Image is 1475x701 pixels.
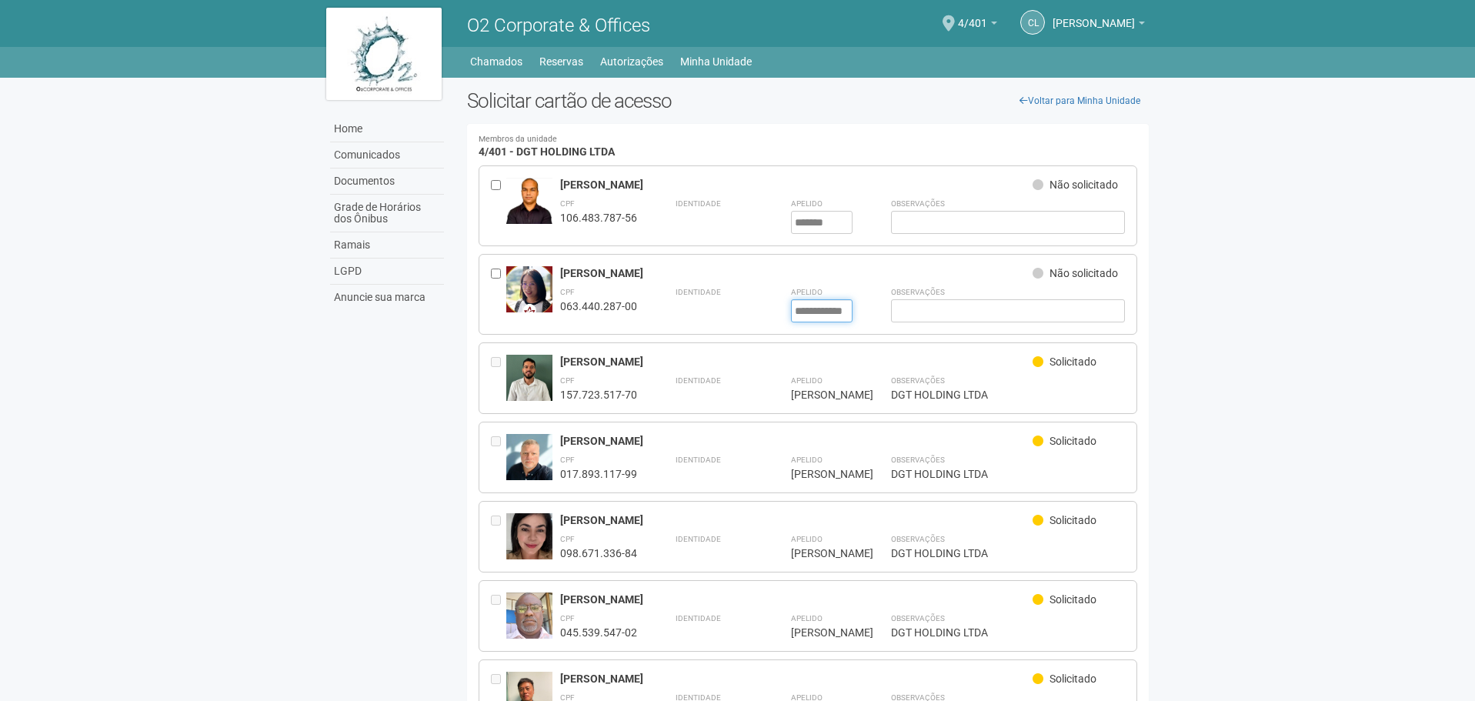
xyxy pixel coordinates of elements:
[506,178,552,224] img: user.jpg
[560,546,637,560] div: 098.671.336-84
[506,593,552,639] img: user.jpg
[958,2,987,29] span: 4/401
[467,15,650,36] span: O2 Corporate & Offices
[676,199,721,208] strong: Identidade
[791,199,823,208] strong: Apelido
[560,376,575,385] strong: CPF
[891,614,945,623] strong: Observações
[560,513,1033,527] div: [PERSON_NAME]
[1020,10,1045,35] a: CL
[330,259,444,285] a: LGPD
[891,626,1126,639] div: DGT HOLDING LTDA
[560,626,637,639] div: 045.539.547-02
[1053,2,1135,29] span: Claudia Luíza Soares de Castro
[791,546,853,560] div: [PERSON_NAME]
[791,535,823,543] strong: Apelido
[539,51,583,72] a: Reservas
[1050,179,1118,191] span: Não solicitado
[330,232,444,259] a: Ramais
[680,51,752,72] a: Minha Unidade
[891,456,945,464] strong: Observações
[958,19,997,32] a: 4/401
[891,376,945,385] strong: Observações
[470,51,522,72] a: Chamados
[560,388,637,402] div: 157.723.517-70
[326,8,442,100] img: logo.jpg
[479,135,1138,144] small: Membros da unidade
[560,178,1033,192] div: [PERSON_NAME]
[1050,267,1118,279] span: Não solicitado
[676,535,721,543] strong: Identidade
[560,288,575,296] strong: CPF
[491,355,506,402] div: Entre em contato com a Aministração para solicitar o cancelamento ou 2a via
[506,355,552,401] img: user.jpg
[330,285,444,310] a: Anuncie sua marca
[506,513,552,559] img: user.jpg
[560,456,575,464] strong: CPF
[491,434,506,481] div: Entre em contato com a Aministração para solicitar o cancelamento ou 2a via
[506,266,552,312] img: user.jpg
[1050,673,1096,685] span: Solicitado
[479,135,1138,158] h4: 4/401 - DGT HOLDING LTDA
[791,456,823,464] strong: Apelido
[891,546,1126,560] div: DGT HOLDING LTDA
[791,288,823,296] strong: Apelido
[1011,89,1149,112] a: Voltar para Minha Unidade
[560,467,637,481] div: 017.893.117-99
[560,593,1033,606] div: [PERSON_NAME]
[560,355,1033,369] div: [PERSON_NAME]
[1053,19,1145,32] a: [PERSON_NAME]
[560,299,637,313] div: 063.440.287-00
[676,376,721,385] strong: Identidade
[330,142,444,169] a: Comunicados
[506,434,552,480] img: user.jpg
[891,199,945,208] strong: Observações
[560,535,575,543] strong: CPF
[676,456,721,464] strong: Identidade
[491,593,506,639] div: Entre em contato com a Aministração para solicitar o cancelamento ou 2a via
[891,288,945,296] strong: Observações
[791,467,853,481] div: [PERSON_NAME]
[891,388,1126,402] div: DGT HOLDING LTDA
[1050,514,1096,526] span: Solicitado
[560,199,575,208] strong: CPF
[560,434,1033,448] div: [PERSON_NAME]
[1050,593,1096,606] span: Solicitado
[676,288,721,296] strong: Identidade
[891,535,945,543] strong: Observações
[1050,356,1096,368] span: Solicitado
[791,388,853,402] div: [PERSON_NAME]
[1050,435,1096,447] span: Solicitado
[330,169,444,195] a: Documentos
[891,467,1126,481] div: DGT HOLDING LTDA
[791,614,823,623] strong: Apelido
[560,614,575,623] strong: CPF
[467,89,1150,112] h2: Solicitar cartão de acesso
[560,266,1033,280] div: [PERSON_NAME]
[791,376,823,385] strong: Apelido
[600,51,663,72] a: Autorizações
[676,614,721,623] strong: Identidade
[330,195,444,232] a: Grade de Horários dos Ônibus
[330,116,444,142] a: Home
[791,626,853,639] div: [PERSON_NAME]
[491,513,506,560] div: Entre em contato com a Aministração para solicitar o cancelamento ou 2a via
[560,672,1033,686] div: [PERSON_NAME]
[560,211,637,225] div: 106.483.787-56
